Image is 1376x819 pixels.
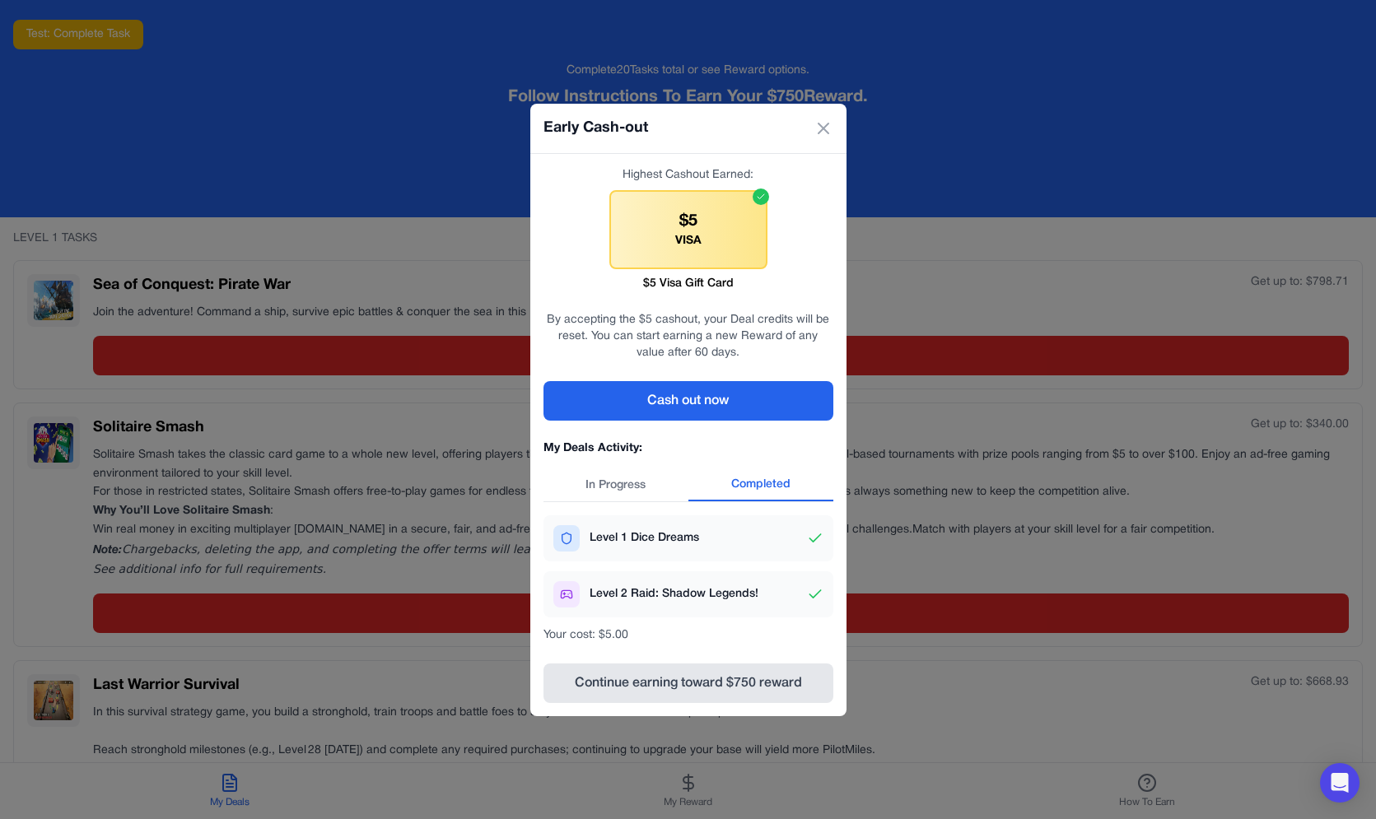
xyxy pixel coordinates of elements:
[543,381,833,421] button: Cash out now
[688,470,833,501] button: Completed
[675,233,702,249] div: VISA
[543,312,833,361] div: By accepting the $5 cashout, your Deal credits will be reset. You can start earning a new Reward ...
[543,167,833,184] div: Highest Cashout Earned:
[543,627,833,644] div: Your cost: $ 5.00
[590,530,699,547] span: Level 1 Dice Dreams
[543,440,833,457] h3: My Deals Activity:
[543,276,833,292] div: $5 Visa Gift Card
[543,663,833,703] button: Continue earning toward $750 reward
[590,586,758,603] span: Level 2 Raid: Shadow Legends!
[1320,763,1360,803] div: Open Intercom Messenger
[543,117,648,140] h2: Early Cash-out
[543,470,688,501] button: In Progress
[679,210,697,233] div: $5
